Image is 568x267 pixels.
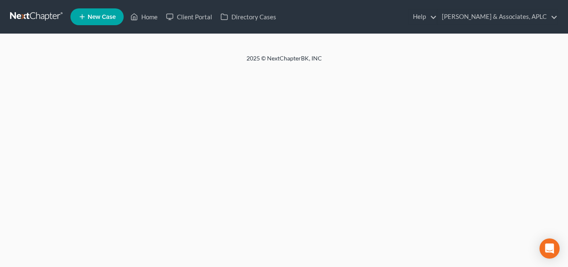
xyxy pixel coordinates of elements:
div: 2025 © NextChapterBK, INC [45,54,523,69]
a: Help [409,9,437,24]
new-legal-case-button: New Case [70,8,124,25]
div: Open Intercom Messenger [539,238,560,259]
a: Client Portal [162,9,216,24]
a: Home [126,9,162,24]
a: [PERSON_NAME] & Associates, APLC [438,9,558,24]
a: Directory Cases [216,9,280,24]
